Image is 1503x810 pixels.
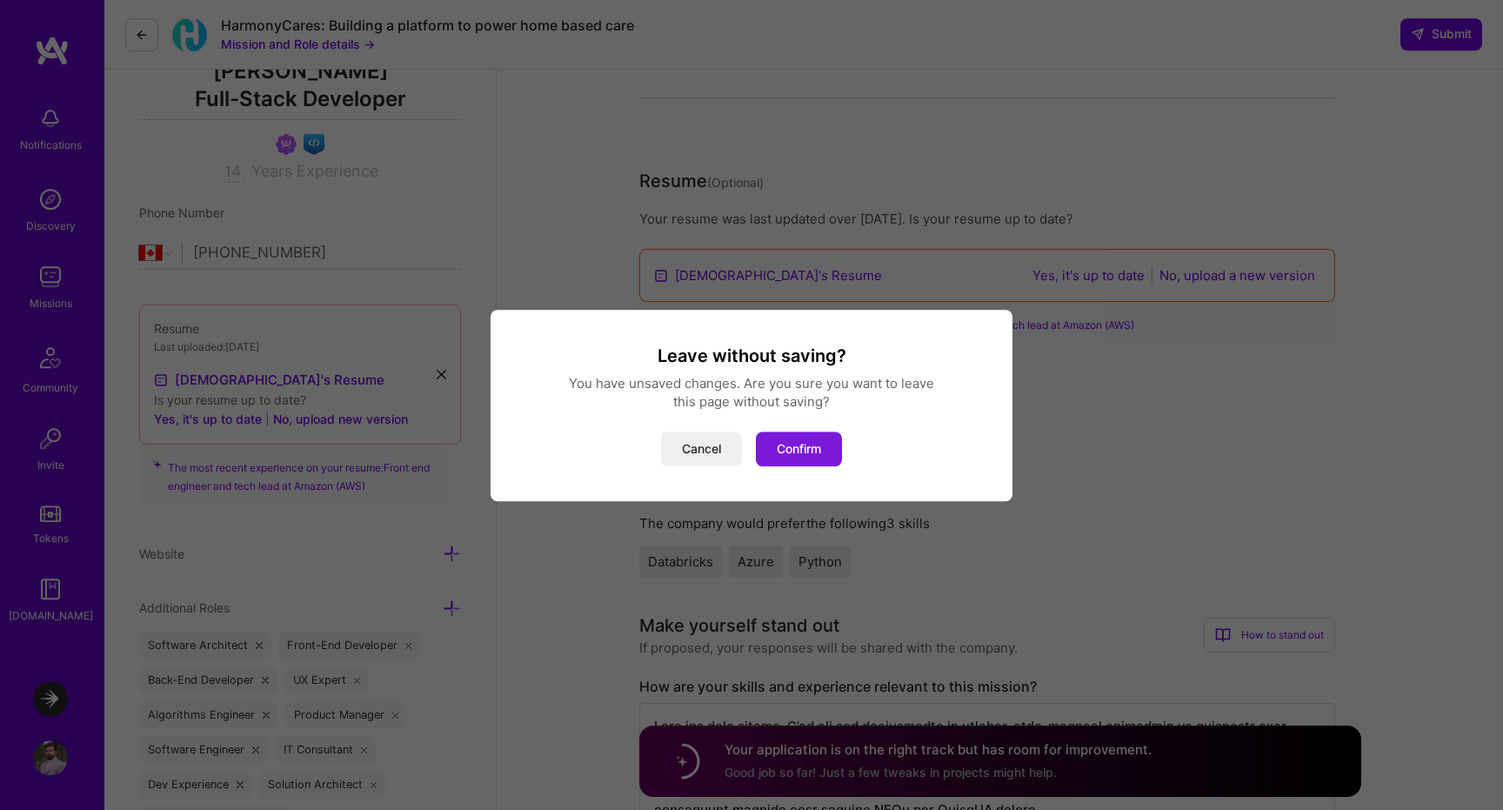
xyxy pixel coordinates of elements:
[511,392,992,411] div: this page without saving?
[491,310,1012,501] div: modal
[511,345,992,367] h3: Leave without saving?
[511,374,992,392] div: You have unsaved changes. Are you sure you want to leave
[661,432,742,466] button: Cancel
[756,432,842,466] button: Confirm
